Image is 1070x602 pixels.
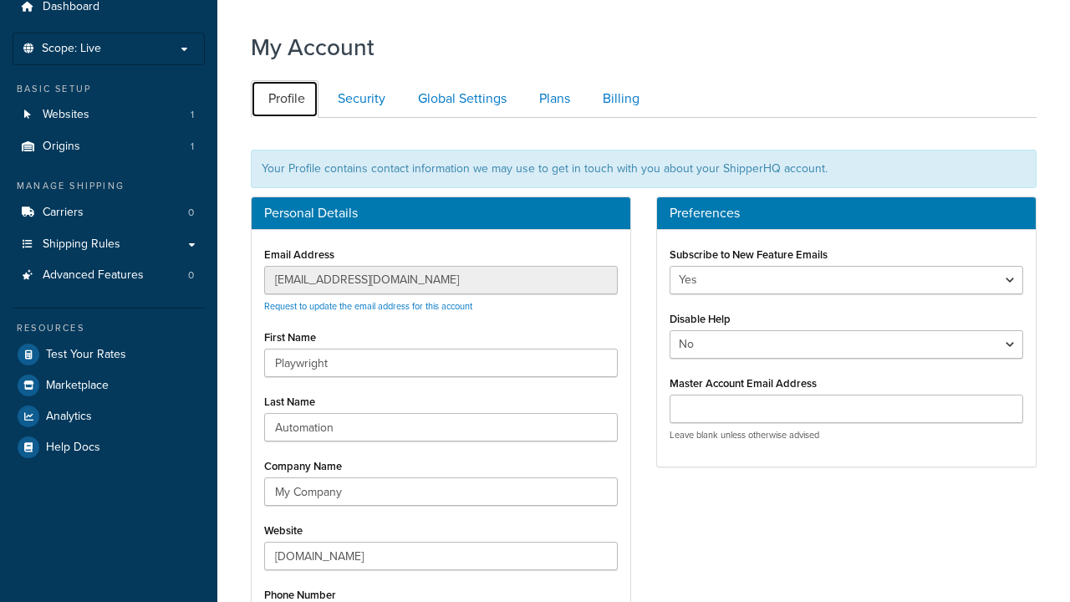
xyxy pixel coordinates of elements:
[13,99,205,130] a: Websites 1
[13,229,205,260] a: Shipping Rules
[13,99,205,130] li: Websites
[13,131,205,162] a: Origins 1
[188,268,194,283] span: 0
[13,339,205,370] a: Test Your Rates
[46,348,126,362] span: Test Your Rates
[13,260,205,291] a: Advanced Features 0
[264,589,336,601] label: Phone Number
[191,140,194,154] span: 1
[191,108,194,122] span: 1
[13,197,205,228] a: Carriers 0
[13,321,205,335] div: Resources
[43,206,84,220] span: Carriers
[46,410,92,424] span: Analytics
[43,268,144,283] span: Advanced Features
[13,432,205,462] a: Help Docs
[522,80,583,118] a: Plans
[43,237,120,252] span: Shipping Rules
[251,80,318,118] a: Profile
[13,401,205,431] a: Analytics
[585,80,653,118] a: Billing
[670,313,731,325] label: Disable Help
[43,140,80,154] span: Origins
[46,379,109,393] span: Marketplace
[264,248,334,261] label: Email Address
[46,441,100,455] span: Help Docs
[320,80,399,118] a: Security
[670,206,1023,221] h3: Preferences
[264,395,315,408] label: Last Name
[13,260,205,291] li: Advanced Features
[264,524,303,537] label: Website
[264,299,472,313] a: Request to update the email address for this account
[400,80,520,118] a: Global Settings
[13,82,205,96] div: Basic Setup
[13,131,205,162] li: Origins
[264,460,342,472] label: Company Name
[13,197,205,228] li: Carriers
[13,370,205,400] a: Marketplace
[670,429,1023,441] p: Leave blank unless otherwise advised
[251,150,1037,188] div: Your Profile contains contact information we may use to get in touch with you about your ShipperH...
[251,31,374,64] h1: My Account
[264,206,618,221] h3: Personal Details
[188,206,194,220] span: 0
[670,377,817,390] label: Master Account Email Address
[43,108,89,122] span: Websites
[264,331,316,344] label: First Name
[13,179,205,193] div: Manage Shipping
[42,42,101,56] span: Scope: Live
[670,248,828,261] label: Subscribe to New Feature Emails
